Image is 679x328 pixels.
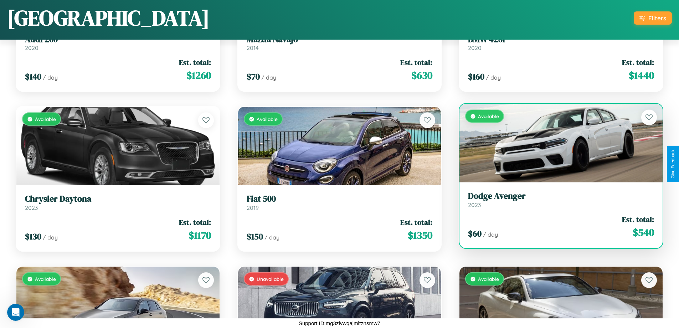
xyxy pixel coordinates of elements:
a: Dodge Avenger2023 [468,191,654,208]
div: Give Feedback [670,150,675,178]
span: / day [483,231,498,238]
span: $ 1440 [629,68,654,82]
span: $ 60 [468,228,482,239]
a: Audi 2002020 [25,34,211,52]
span: Available [478,276,499,282]
div: Filters [648,14,666,22]
p: Support ID: mg3zivwqajmltznsmw7 [299,318,380,328]
span: Available [35,276,56,282]
span: / day [43,234,58,241]
span: Unavailable [257,276,284,282]
span: $ 540 [633,225,654,239]
span: $ 630 [411,68,432,82]
span: / day [261,74,276,81]
span: 2023 [25,204,38,211]
span: Est. total: [179,57,211,67]
button: Filters [634,11,672,25]
span: 2023 [468,201,481,208]
span: $ 70 [247,71,260,82]
span: $ 1350 [408,228,432,242]
span: $ 150 [247,231,263,242]
span: Available [257,116,278,122]
span: / day [43,74,58,81]
span: 2019 [247,204,259,211]
span: Est. total: [400,217,432,227]
h3: Chrysler Daytona [25,194,211,204]
span: 2020 [468,44,482,51]
h3: Fiat 500 [247,194,433,204]
a: Chrysler Daytona2023 [25,194,211,211]
span: / day [486,74,501,81]
span: $ 1170 [189,228,211,242]
a: BMW 428i2020 [468,34,654,52]
span: Est. total: [179,217,211,227]
span: 2014 [247,44,259,51]
span: $ 160 [468,71,484,82]
span: 2020 [25,44,38,51]
a: Fiat 5002019 [247,194,433,211]
span: $ 130 [25,231,41,242]
h1: [GEOGRAPHIC_DATA] [7,3,210,32]
span: Available [35,116,56,122]
span: Available [478,113,499,119]
span: $ 1260 [186,68,211,82]
a: Mazda Navajo2014 [247,34,433,52]
iframe: Intercom live chat [7,304,24,321]
span: / day [264,234,279,241]
span: $ 140 [25,71,41,82]
h3: Dodge Avenger [468,191,654,201]
span: Est. total: [400,57,432,67]
span: Est. total: [622,214,654,224]
span: Est. total: [622,57,654,67]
